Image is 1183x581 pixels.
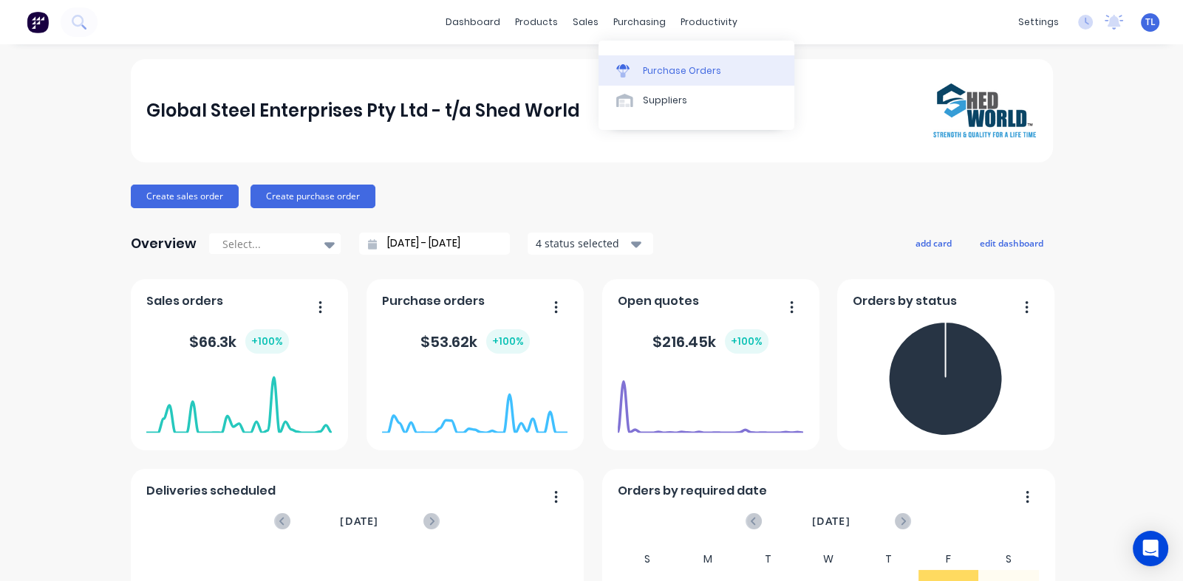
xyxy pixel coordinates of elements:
div: T [737,549,798,570]
div: W [798,549,859,570]
a: Purchase Orders [599,55,794,85]
div: + 100 % [725,329,768,354]
button: 4 status selected [528,233,653,255]
div: T [858,549,918,570]
span: TL [1145,16,1156,29]
div: sales [565,11,606,33]
img: Factory [27,11,49,33]
div: Purchase Orders [643,64,721,78]
div: Suppliers [643,94,687,107]
span: Orders by status [853,292,957,310]
button: add card [906,233,961,252]
span: Sales orders [146,292,223,310]
div: Global Steel Enterprises Pty Ltd - t/a Shed World [146,96,580,126]
div: S [978,549,1039,570]
div: $ 66.3k [189,329,289,354]
div: purchasing [606,11,673,33]
span: Open quotes [618,292,699,310]
a: Suppliers [599,86,794,115]
button: Create sales order [131,185,239,208]
span: Purchase orders [382,292,485,310]
div: settings [1011,11,1066,33]
div: S [617,549,678,570]
div: $ 53.62k [420,329,530,354]
span: [DATE] [340,513,378,529]
div: productivity [673,11,745,33]
div: Open Intercom Messenger [1133,531,1168,566]
button: Create purchase order [250,185,375,208]
div: products [508,11,565,33]
img: Global Steel Enterprises Pty Ltd - t/a Shed World [933,83,1037,138]
div: F [918,549,979,570]
div: + 100 % [245,329,289,354]
span: [DATE] [811,513,850,529]
button: edit dashboard [970,233,1053,252]
span: Deliveries scheduled [146,482,276,500]
div: $ 216.45k [652,329,768,354]
a: dashboard [438,11,508,33]
div: + 100 % [486,329,530,354]
div: M [678,549,738,570]
div: Overview [131,229,197,258]
div: 4 status selected [536,236,629,251]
